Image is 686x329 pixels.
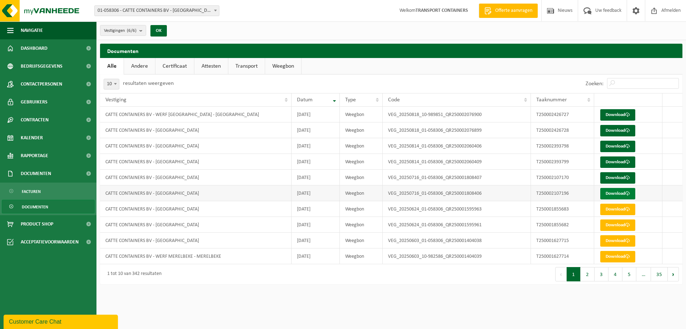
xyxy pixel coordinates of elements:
td: [DATE] [292,185,340,201]
td: [DATE] [292,217,340,233]
td: T250002393799 [531,154,594,170]
a: Attesten [194,58,228,74]
td: T250001627715 [531,233,594,248]
td: Weegbon [340,185,383,201]
button: 35 [651,267,668,281]
td: [DATE] [292,138,340,154]
td: Weegbon [340,217,383,233]
span: Product Shop [21,215,53,233]
td: CATTE CONTAINERS BV - WERF MERELBEKE - MERELBEKE [100,248,292,264]
td: CATTE CONTAINERS BV - [GEOGRAPHIC_DATA] [100,185,292,201]
td: VEG_20250624_01-058306_QR250001595963 [383,201,531,217]
td: Weegbon [340,138,383,154]
a: Certificaat [155,58,194,74]
td: CATTE CONTAINERS BV - [GEOGRAPHIC_DATA] [100,201,292,217]
td: [DATE] [292,107,340,122]
td: CATTE CONTAINERS BV - [GEOGRAPHIC_DATA] [100,170,292,185]
button: OK [150,25,167,37]
a: Offerte aanvragen [479,4,538,18]
td: VEG_20250603_01-058306_QR250001404038 [383,233,531,248]
td: VEG_20250814_01-058306_QR250002060406 [383,138,531,154]
td: T250001855682 [531,217,594,233]
span: Contracten [21,111,49,129]
a: Download [600,156,635,168]
a: Weegbon [265,58,301,74]
td: CATTE CONTAINERS BV - [GEOGRAPHIC_DATA] [100,122,292,138]
a: Documenten [2,200,95,213]
a: Download [600,172,635,184]
div: 1 tot 10 van 342 resultaten [104,268,161,281]
td: T250002107170 [531,170,594,185]
span: Gebruikers [21,93,48,111]
span: Acceptatievoorwaarden [21,233,79,251]
a: Download [600,188,635,199]
button: Previous [555,267,567,281]
td: T250002107196 [531,185,594,201]
a: Download [600,235,635,247]
span: Type [345,97,356,103]
td: T250002426727 [531,107,594,122]
button: 1 [567,267,581,281]
span: Facturen [22,185,41,198]
td: T250002393798 [531,138,594,154]
span: Vestigingen [104,25,136,36]
td: Weegbon [340,154,383,170]
a: Download [600,219,635,231]
button: 4 [608,267,622,281]
a: Transport [228,58,265,74]
span: Dashboard [21,39,48,57]
button: 3 [595,267,608,281]
td: CATTE CONTAINERS BV - [GEOGRAPHIC_DATA] [100,233,292,248]
a: Download [600,251,635,262]
td: VEG_20250716_01-058306_QR250001808407 [383,170,531,185]
label: resultaten weergeven [123,81,174,86]
span: … [636,267,651,281]
a: Andere [124,58,155,74]
td: T250001627714 [531,248,594,264]
td: T250002426728 [531,122,594,138]
span: Vestiging [105,97,126,103]
td: T250001855683 [531,201,594,217]
span: Offerte aanvragen [493,7,534,14]
span: Documenten [22,200,48,214]
td: [DATE] [292,154,340,170]
td: CATTE CONTAINERS BV - [GEOGRAPHIC_DATA] [100,217,292,233]
td: [DATE] [292,248,340,264]
span: Navigatie [21,21,43,39]
h2: Documenten [100,44,682,58]
td: Weegbon [340,233,383,248]
span: Rapportage [21,147,48,165]
a: Facturen [2,184,95,198]
strong: TRANSPORT CONTAINERS [416,8,468,13]
span: 10 [104,79,119,89]
td: VEG_20250603_10-982586_QR250001404039 [383,248,531,264]
td: Weegbon [340,248,383,264]
td: VEG_20250814_01-058306_QR250002060409 [383,154,531,170]
button: 2 [581,267,595,281]
a: Alle [100,58,124,74]
a: Download [600,141,635,152]
span: Bedrijfsgegevens [21,57,63,75]
td: Weegbon [340,122,383,138]
td: Weegbon [340,107,383,122]
td: VEG_20250818_01-058306_QR250002076899 [383,122,531,138]
a: Download [600,204,635,215]
span: Taaknummer [536,97,567,103]
td: CATTE CONTAINERS BV - WERF [GEOGRAPHIC_DATA] - [GEOGRAPHIC_DATA] [100,107,292,122]
span: Datum [297,97,313,103]
td: [DATE] [292,170,340,185]
label: Zoeken: [586,81,603,87]
td: [DATE] [292,233,340,248]
count: (6/6) [127,28,136,33]
span: Code [388,97,400,103]
button: Next [668,267,679,281]
td: CATTE CONTAINERS BV - [GEOGRAPHIC_DATA] [100,154,292,170]
td: Weegbon [340,170,383,185]
button: 5 [622,267,636,281]
span: 01-058306 - CATTE CONTAINERS BV - OUDENAARDE [94,5,219,16]
td: [DATE] [292,201,340,217]
td: VEG_20250624_01-058306_QR250001595961 [383,217,531,233]
button: Vestigingen(6/6) [100,25,146,36]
